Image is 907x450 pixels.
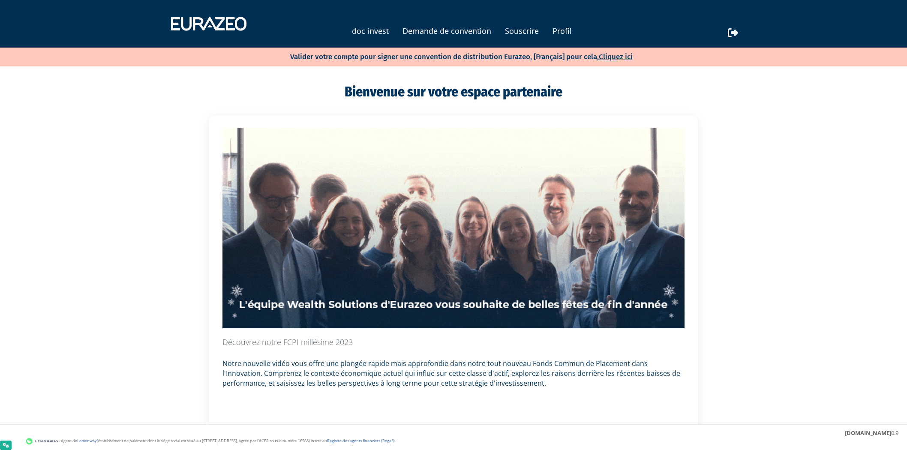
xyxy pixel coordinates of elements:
div: 0.9 [845,429,898,437]
p: Valider votre compte pour signer une convention de distribution Eurazeo, [Français] pour cela, [265,50,633,62]
a: Profil [553,25,572,37]
p: Découvrez notre FCPI millésime 2023 [222,337,685,348]
a: Souscrire [505,25,539,37]
a: Registre des agents financiers (Regafi) [327,438,395,444]
a: Demande de convention [402,25,491,37]
div: Bienvenue sur votre espace partenaire [203,82,704,116]
img: logo-lemonway.png [26,437,59,446]
a: Lemonway [77,438,97,444]
img: GIF description [222,128,685,328]
a: Cliquez ici [599,52,633,61]
a: doc invest [352,25,389,37]
strong: [DOMAIN_NAME] [845,429,891,437]
div: - Agent de (établissement de paiement dont le siège social est situé au [STREET_ADDRESS], agréé p... [9,437,898,446]
img: 1731417592-eurazeo_logo_blanc.png [165,11,253,36]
